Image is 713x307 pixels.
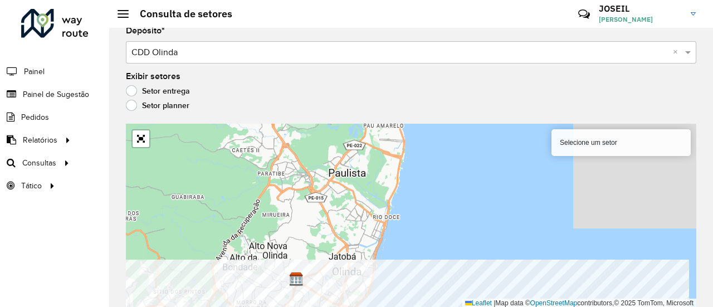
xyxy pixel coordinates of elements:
[126,85,190,96] label: Setor entrega
[572,2,596,26] a: Contato Rápido
[23,89,89,100] span: Painel de Sugestão
[133,130,149,147] a: Abrir mapa em tela cheia
[599,14,682,25] span: [PERSON_NAME]
[126,70,180,83] label: Exibir setores
[24,66,45,77] span: Painel
[599,3,682,14] h3: JOSEIL
[21,180,42,192] span: Tático
[22,157,56,169] span: Consultas
[21,111,49,123] span: Pedidos
[129,8,232,20] h2: Consulta de setores
[465,299,492,307] a: Leaflet
[126,100,189,111] label: Setor planner
[23,134,57,146] span: Relatórios
[126,24,165,37] label: Depósito
[530,299,578,307] a: OpenStreetMap
[494,299,495,307] span: |
[551,129,691,156] div: Selecione um setor
[673,46,682,59] span: Clear all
